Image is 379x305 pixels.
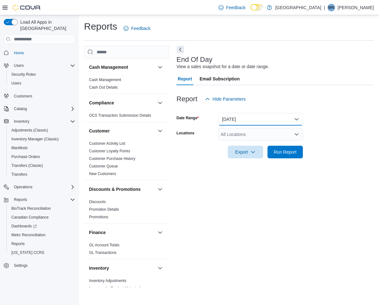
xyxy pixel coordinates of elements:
a: GL Account Totals [89,243,119,247]
span: Inventory [11,118,75,125]
h3: Compliance [89,100,114,106]
div: Mike Noonan [328,4,335,11]
button: Inventory [156,264,164,272]
span: Reports [11,196,75,203]
span: Transfers (Classic) [9,162,75,169]
span: Report [178,73,192,85]
span: Adjustments (Classic) [9,126,75,134]
span: Hide Parameters [213,96,246,102]
h3: Customer [89,128,110,134]
span: BioTrack Reconciliation [11,206,51,211]
button: Customer [89,128,155,134]
button: Settings [1,261,78,270]
span: Users [14,63,24,68]
span: Export [232,146,259,158]
a: Purchase Orders [9,153,43,161]
span: Home [14,50,24,56]
span: Promotions [89,214,108,220]
span: Security Roles [9,71,75,78]
a: Manifests [9,144,30,152]
span: Inventory Manager (Classic) [11,137,59,142]
div: Compliance [84,112,169,122]
span: Manifests [11,145,27,150]
span: Security Roles [11,72,36,77]
span: Canadian Compliance [9,214,75,221]
span: Load All Apps in [GEOGRAPHIC_DATA] [18,19,75,32]
a: Cash Out Details [89,85,118,90]
a: Feedback [121,22,153,35]
span: GL Transactions [89,250,117,255]
img: Cova [13,4,41,11]
span: Inventory [14,119,29,124]
a: Customer Purchase History [89,156,135,161]
span: Inventory by Product Historical [89,286,141,291]
span: Customer Purchase History [89,156,135,161]
button: Inventory [1,117,78,126]
span: Customers [11,92,75,100]
button: Reports [6,239,78,248]
a: Feedback [216,1,248,14]
a: Cash Management [89,78,121,82]
button: Inventory [11,118,32,125]
button: Users [1,61,78,70]
p: [GEOGRAPHIC_DATA] [275,4,321,11]
span: Settings [11,261,75,269]
span: Settings [14,263,27,268]
button: Finance [89,229,155,236]
span: Discounts [89,199,106,204]
button: Run Report [268,146,303,158]
a: Inventory Manager (Classic) [9,135,61,143]
a: Customers [11,92,35,100]
a: Metrc Reconciliation [9,231,48,239]
a: Adjustments (Classic) [9,126,51,134]
button: Compliance [89,100,155,106]
button: Catalog [11,105,29,113]
button: Metrc Reconciliation [6,231,78,239]
span: OCS Transaction Submission Details [89,113,151,118]
input: Dark Mode [250,4,264,11]
button: Hide Parameters [202,93,248,105]
span: Reports [9,240,75,248]
a: Users [9,79,24,87]
a: Settings [11,262,30,269]
a: Inventory Adjustments [89,279,126,283]
a: Discounts [89,200,106,204]
label: Locations [177,131,195,136]
span: Catalog [11,105,75,113]
span: Metrc Reconciliation [11,232,45,238]
span: Adjustments (Classic) [11,128,48,133]
a: Customer Loyalty Points [89,149,130,153]
button: Operations [1,183,78,191]
p: [PERSON_NAME] [338,4,374,11]
button: Canadian Compliance [6,213,78,222]
button: Discounts & Promotions [89,186,155,192]
span: Customers [14,94,32,99]
span: Purchase Orders [11,154,40,159]
button: Reports [11,196,30,203]
h3: End Of Day [177,56,213,63]
span: Users [11,81,21,86]
span: BioTrack Reconciliation [9,205,75,212]
h3: Discounts & Promotions [89,186,141,192]
a: Customer Queue [89,164,118,168]
span: Inventory Adjustments [89,278,126,283]
a: Promotion Details [89,207,119,212]
button: Users [11,62,26,69]
button: Cash Management [89,64,155,70]
div: Customer [84,140,169,180]
span: Users [9,79,75,87]
button: Cash Management [156,63,164,71]
button: Home [1,48,78,57]
span: MN [328,4,334,11]
button: BioTrack Reconciliation [6,204,78,213]
p: | [324,4,325,11]
span: Run Report [274,149,297,155]
h3: Finance [89,229,106,236]
a: Dashboards [9,222,39,230]
a: Customer Activity List [89,141,125,146]
button: Discounts & Promotions [156,185,164,193]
